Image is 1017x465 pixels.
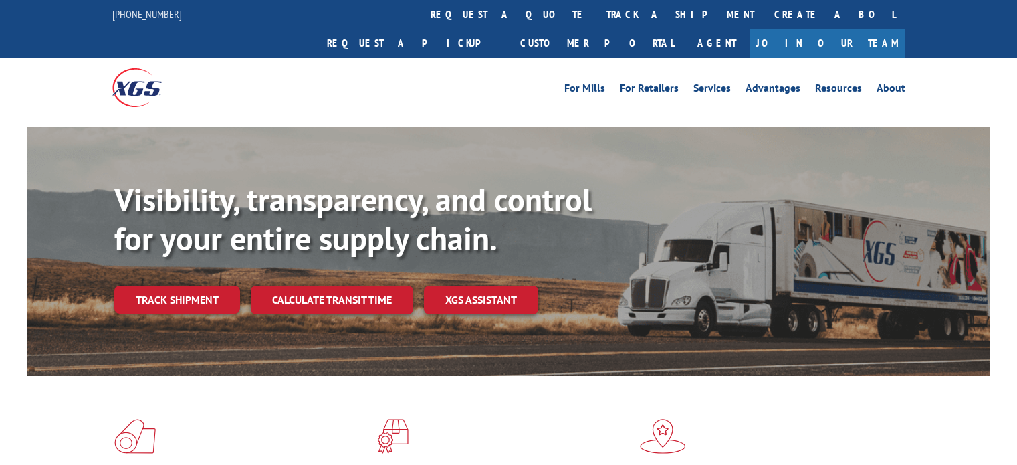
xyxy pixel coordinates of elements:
[424,286,538,314] a: XGS ASSISTANT
[564,83,605,98] a: For Mills
[815,83,862,98] a: Resources
[114,179,592,259] b: Visibility, transparency, and control for your entire supply chain.
[510,29,684,58] a: Customer Portal
[620,83,679,98] a: For Retailers
[693,83,731,98] a: Services
[877,83,905,98] a: About
[377,419,409,454] img: xgs-icon-focused-on-flooring-red
[750,29,905,58] a: Join Our Team
[746,83,800,98] a: Advantages
[317,29,510,58] a: Request a pickup
[112,7,182,21] a: [PHONE_NUMBER]
[114,286,240,314] a: Track shipment
[684,29,750,58] a: Agent
[251,286,413,314] a: Calculate transit time
[114,419,156,454] img: xgs-icon-total-supply-chain-intelligence-red
[640,419,686,454] img: xgs-icon-flagship-distribution-model-red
